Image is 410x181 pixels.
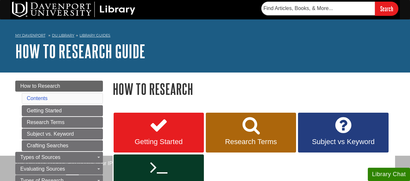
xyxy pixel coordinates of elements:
[20,154,61,160] span: Types of Sources
[15,41,145,61] a: How to Research Guide
[15,31,395,41] nav: breadcrumb
[12,2,135,17] img: DU Library
[27,96,48,101] a: Contents
[368,168,410,181] button: Library Chat
[80,33,110,38] a: Library Guides
[15,164,103,175] a: Evaluating Sources
[22,129,103,140] a: Subject vs. Keyword
[52,33,74,38] a: DU Library
[22,105,103,116] a: Getting Started
[375,2,398,16] input: Search
[20,83,60,89] span: How to Research
[261,2,398,16] form: Searches DU Library's articles, books, and more
[298,113,388,153] a: Subject vs Keyword
[118,138,199,146] span: Getting Started
[15,152,103,163] a: Types of Sources
[114,113,204,153] a: Getting Started
[15,81,103,92] a: How to Research
[22,117,103,128] a: Research Terms
[20,166,65,172] span: Evaluating Sources
[206,113,296,153] a: Research Terms
[211,138,291,146] span: Research Terms
[22,140,103,151] a: Crafting Searches
[303,138,383,146] span: Subject vs Keyword
[15,33,45,38] a: My Davenport
[261,2,375,15] input: Find Articles, Books, & More...
[113,81,395,97] h1: How to Research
